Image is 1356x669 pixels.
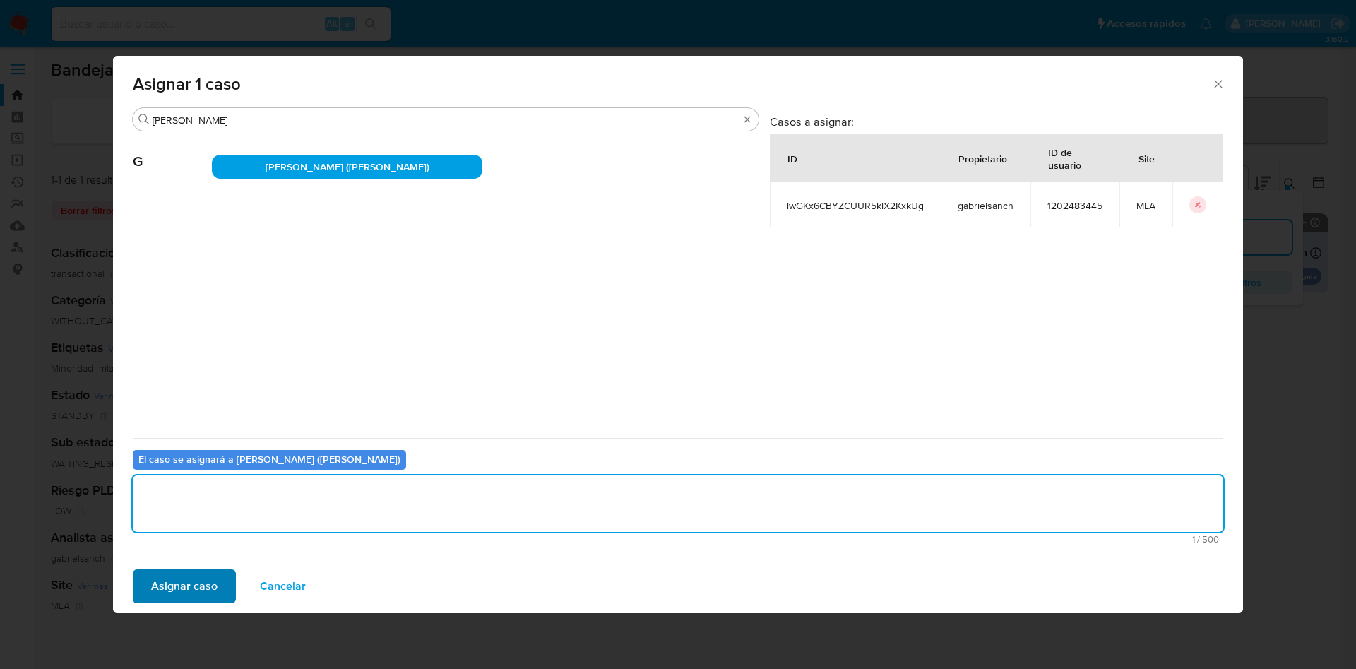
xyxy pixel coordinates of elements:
[1047,199,1102,212] span: 1202483445
[1211,77,1224,90] button: Cerrar ventana
[133,569,236,603] button: Asignar caso
[1031,135,1119,182] div: ID de usuario
[113,56,1243,613] div: assign-modal
[958,199,1013,212] span: gabrielsanch
[138,452,400,466] b: El caso se asignará a [PERSON_NAME] ([PERSON_NAME])
[787,199,924,212] span: lwGKx6CBYZCUUR5klX2KxkUg
[1189,196,1206,213] button: icon-button
[137,535,1219,544] span: Máximo 500 caracteres
[742,114,753,125] button: Borrar
[260,571,306,602] span: Cancelar
[151,571,218,602] span: Asignar caso
[1122,141,1172,175] div: Site
[770,114,1223,129] h3: Casos a asignar:
[153,114,739,126] input: Buscar analista
[941,141,1024,175] div: Propietario
[1136,199,1155,212] span: MLA
[212,155,482,179] div: [PERSON_NAME] ([PERSON_NAME])
[133,132,212,170] span: G
[138,114,150,125] button: Buscar
[771,141,814,175] div: ID
[242,569,324,603] button: Cancelar
[133,76,1211,93] span: Asignar 1 caso
[266,160,429,174] span: [PERSON_NAME] ([PERSON_NAME])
